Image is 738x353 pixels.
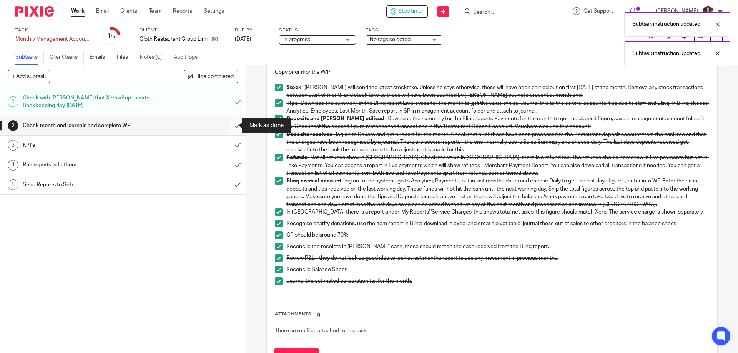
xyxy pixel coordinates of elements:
strong: Stock [286,85,301,90]
div: 5 [8,179,18,190]
a: Client tasks [50,50,84,65]
h1: KPI's [23,139,156,151]
strong: Tips [286,101,298,106]
div: 4 [8,160,18,171]
button: + Add subtask [8,70,50,83]
a: Clients [120,7,137,15]
a: Settings [204,7,224,15]
p: Copy prior months W/P [275,68,709,76]
p: Journal the estimated corporation tax for the month. [286,277,709,285]
label: Due by [235,27,269,33]
a: Audit logs [174,50,203,65]
strong: Deposits and [PERSON_NAME] utilised [286,116,384,121]
p: log on to the system - go to Analytics, Payments, put in last months dates and choose Daily to ge... [286,177,709,208]
p: In [GEOGRAPHIC_DATA] there is a report under 'My Reports' 'Service Charges' this shows total net ... [286,208,709,216]
a: Files [117,50,134,65]
h1: Run reports in Fathom [23,159,156,171]
p: Review P&L - they do not lock so good idea to look at last months report to see any movement in p... [286,254,709,262]
a: Team [149,7,161,15]
span: [DATE] [235,36,251,42]
div: 1 [107,32,115,41]
p: - Download the summary for the Blinq reports Payments for the month to get the deposit figure, sa... [286,115,709,131]
div: Monthly Management Accounts - Cloth [15,35,92,43]
a: Reports [173,7,192,15]
strong: Refunds - [286,155,310,160]
p: Reconcile the receipts in [PERSON_NAME] cash, these should match the cash received from the Blinq... [286,243,709,250]
p: Not all refunds show in [GEOGRAPHIC_DATA]. Check the value in [GEOGRAPHIC_DATA], there is a refun... [286,154,709,177]
span: There are no files attached to this task. [275,328,367,333]
a: Emails [90,50,111,65]
h1: Check month end journals and complete WP [23,120,156,131]
small: /5 [111,35,115,39]
div: 3 [8,140,18,151]
label: Client [140,27,225,33]
div: Cloth Restaurant Group Limited - Monthly Management Accounts - Cloth [386,5,428,18]
span: Hide completed [195,74,234,80]
img: Pixie [15,6,54,17]
span: Attachments [275,312,312,316]
label: Tags [366,27,442,33]
div: 1 [8,96,18,107]
p: - Download the summary of the Blinq report Employees for the month to get the value of tips, Jour... [286,99,709,115]
strong: Deposits received [286,132,333,137]
span: In progress [283,37,310,42]
strong: Blinq control account - [286,178,344,184]
p: GP should be around 70% [286,231,709,239]
a: Notes (0) [140,50,168,65]
label: Task [15,27,92,33]
p: Reconcile Balance Sheet [286,266,709,273]
p: Subtask instruction updated. [632,20,701,28]
div: 2 [8,120,18,131]
h1: Send Reports to Seb [23,179,156,191]
label: Status [279,27,356,33]
a: Work [71,7,85,15]
p: - [PERSON_NAME] will send the latest stocktake. Unless he says otherwise, these will have been ca... [286,84,709,99]
p: Subtask instruction updated. [632,50,701,57]
a: Subtasks [15,50,44,65]
p: Recognise charity donations, use the Item report in Blinq, download in excel and creat a pivot ta... [286,220,709,227]
img: Nicole.jpeg [702,5,714,18]
a: Email [96,7,109,15]
p: - log on to Square and get a report for the month. Check that all of these have been processed to... [286,131,709,154]
p: Cloth Restaurant Group Limited [140,35,208,43]
button: Hide completed [184,70,238,83]
h1: Check with [PERSON_NAME] that Xero all up to date - Bookkeeping day [DATE] [23,92,156,112]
